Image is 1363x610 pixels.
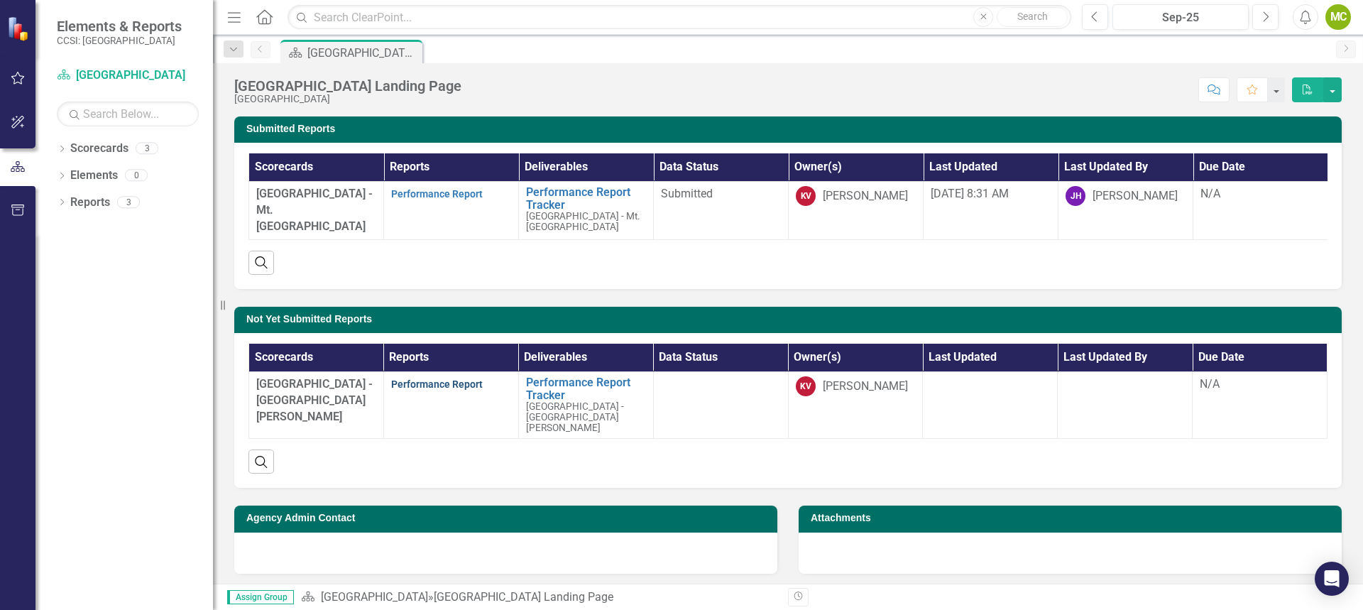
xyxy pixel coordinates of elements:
[654,182,789,240] td: Double-Click to Edit
[256,377,373,423] span: [GEOGRAPHIC_DATA] - [GEOGRAPHIC_DATA][PERSON_NAME]
[796,186,816,206] div: KV
[391,188,483,200] a: Performance Report
[1017,11,1048,22] span: Search
[526,401,624,433] span: [GEOGRAPHIC_DATA] - [GEOGRAPHIC_DATA][PERSON_NAME]
[1200,186,1320,202] div: N/A
[811,513,1335,523] h3: Attachments
[288,5,1071,30] input: Search ClearPoint...
[391,378,483,390] a: Performance Report
[256,187,373,233] span: [GEOGRAPHIC_DATA] - Mt. [GEOGRAPHIC_DATA]
[931,186,1051,202] div: [DATE] 8:31 AM
[70,141,128,157] a: Scorecards
[246,513,770,523] h3: Agency Admin Contact
[1112,4,1249,30] button: Sep-25
[7,16,32,41] img: ClearPoint Strategy
[1117,9,1244,26] div: Sep-25
[823,188,908,205] div: [PERSON_NAME]
[823,378,908,395] div: [PERSON_NAME]
[519,182,654,240] td: Double-Click to Edit Right Click for Context Menu
[57,35,182,46] small: CCSI: [GEOGRAPHIC_DATA]
[234,94,461,104] div: [GEOGRAPHIC_DATA]
[234,78,461,94] div: [GEOGRAPHIC_DATA] Landing Page
[1325,4,1351,30] button: MC
[246,314,1335,325] h3: Not Yet Submitted Reports
[518,372,653,439] td: Double-Click to Edit Right Click for Context Menu
[136,143,158,155] div: 3
[307,44,419,62] div: [GEOGRAPHIC_DATA] Landing Page
[57,67,199,84] a: [GEOGRAPHIC_DATA]
[125,170,148,182] div: 0
[526,210,640,232] span: [GEOGRAPHIC_DATA] - Mt. [GEOGRAPHIC_DATA]
[526,376,646,401] a: Performance Report Tracker
[997,7,1068,27] button: Search
[246,124,1335,134] h3: Submitted Reports
[70,195,110,211] a: Reports
[70,168,118,184] a: Elements
[653,372,788,439] td: Double-Click to Edit
[321,590,428,604] a: [GEOGRAPHIC_DATA]
[796,376,816,396] div: KV
[1315,562,1349,596] div: Open Intercom Messenger
[661,187,713,200] span: Submitted
[1093,188,1178,205] div: [PERSON_NAME]
[57,18,182,35] span: Elements & Reports
[434,590,613,604] div: [GEOGRAPHIC_DATA] Landing Page
[227,590,294,604] span: Assign Group
[117,196,140,208] div: 3
[1066,186,1085,206] div: JH
[1200,376,1320,393] div: N/A
[57,102,199,126] input: Search Below...
[526,186,646,211] a: Performance Report Tracker
[301,589,777,606] div: »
